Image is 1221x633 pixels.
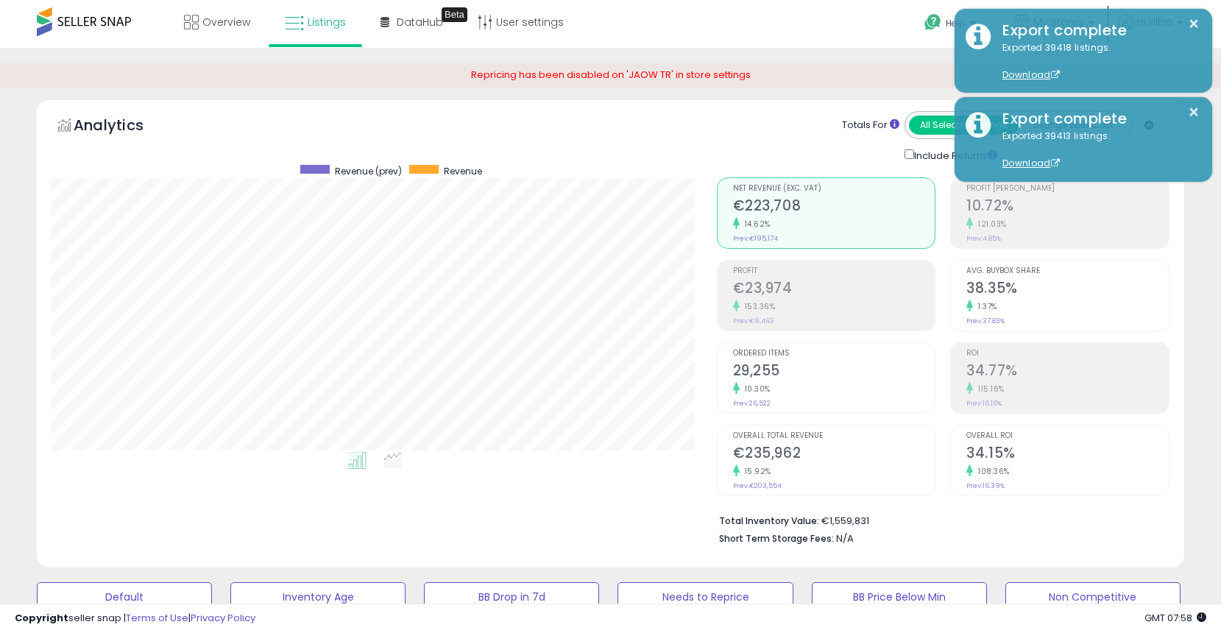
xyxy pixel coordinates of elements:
span: Overview [202,15,250,29]
span: Revenue [444,165,482,177]
div: Totals For [842,119,899,132]
small: Prev: 37.83% [966,316,1005,325]
span: 2025-10-8 07:58 GMT [1144,611,1206,625]
b: Short Term Storage Fees: [719,532,834,545]
span: N/A [836,531,854,545]
h2: 29,255 [733,362,935,382]
h2: 34.15% [966,445,1169,464]
small: 115.16% [973,383,1005,395]
small: 10.30% [740,383,771,395]
button: All Selected Listings [909,116,1019,135]
button: Inventory Age [230,582,406,612]
span: Revenue (prev) [335,165,402,177]
span: Ordered Items [733,350,935,358]
small: Prev: 26,522 [733,399,771,408]
h2: €235,962 [733,445,935,464]
small: 153.36% [740,301,776,312]
a: Download [1002,157,1060,169]
small: 108.36% [973,466,1010,477]
i: Get Help [924,13,942,32]
div: Export complete [991,108,1201,130]
div: Include Returns [893,146,1015,163]
small: 15.92% [740,466,771,477]
small: Prev: €203,554 [733,481,782,490]
div: Exported 39418 listings. [991,41,1201,82]
span: Avg. Buybox Share [966,267,1169,275]
small: 14.62% [740,219,771,230]
small: Prev: 16.39% [966,481,1005,490]
div: Exported 39413 listings. [991,130,1201,171]
div: Export complete [991,20,1201,41]
button: Needs to Reprice [617,582,793,612]
span: DataHub [397,15,443,29]
a: Download [1002,68,1060,81]
small: 1.37% [973,301,997,312]
span: Repricing has been disabled on 'JAOW TR' in store settings [471,68,751,82]
h2: 34.77% [966,362,1169,382]
a: Terms of Use [126,611,188,625]
span: Profit [733,267,935,275]
h5: Analytics [74,115,172,139]
span: Net Revenue (Exc. VAT) [733,185,935,193]
span: Profit [PERSON_NAME] [966,185,1169,193]
h2: 38.35% [966,280,1169,300]
span: Help [946,17,966,29]
button: × [1188,103,1200,121]
strong: Copyright [15,611,68,625]
small: Prev: 16.16% [966,399,1002,408]
span: Overall Total Revenue [733,432,935,440]
a: Privacy Policy [191,611,255,625]
button: × [1188,15,1200,33]
h2: €23,974 [733,280,935,300]
div: Tooltip anchor [442,7,467,22]
h2: 10.72% [966,197,1169,217]
small: Prev: €9,463 [733,316,774,325]
span: Overall ROI [966,432,1169,440]
h2: €223,708 [733,197,935,217]
b: Total Inventory Value: [719,514,819,527]
button: BB Drop in 7d [424,582,599,612]
small: 121.03% [973,219,1007,230]
span: ROI [966,350,1169,358]
button: Non Competitive [1005,582,1181,612]
span: Listings [308,15,346,29]
li: €1,559,831 [719,511,1158,528]
button: BB Price Below Min [812,582,987,612]
a: Help [913,2,991,48]
button: Default [37,582,212,612]
small: Prev: €195,174 [733,234,778,243]
small: Prev: 4.85% [966,234,1001,243]
div: seller snap | | [15,612,255,626]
